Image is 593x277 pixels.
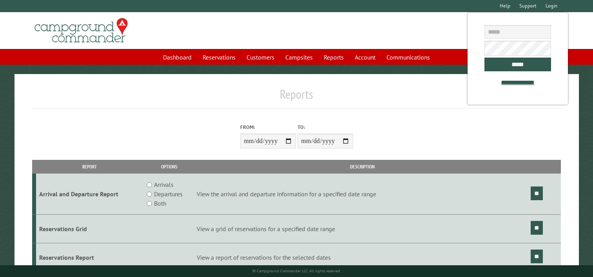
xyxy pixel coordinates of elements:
a: Reservations [198,50,240,65]
td: View a report of reservations for the selected dates [196,243,530,272]
th: Report [36,160,143,174]
td: Reservations Report [36,243,143,272]
a: Campsites [281,50,317,65]
a: Account [350,50,380,65]
a: Reports [319,50,348,65]
th: Description [196,160,530,174]
label: To: [297,123,353,131]
h1: Reports [32,87,561,108]
a: Communications [382,50,435,65]
td: View a grid of reservations for a specified date range [196,215,530,243]
label: Departures [154,189,183,199]
label: From: [240,123,296,131]
th: Options [143,160,196,174]
td: Reservations Grid [36,215,143,243]
label: Arrivals [154,180,174,189]
img: Campground Commander [32,15,130,46]
a: Dashboard [158,50,196,65]
small: © Campground Commander LLC. All rights reserved. [252,268,341,273]
td: View the arrival and departure information for a specified date range [196,174,530,215]
a: Customers [242,50,279,65]
td: Arrival and Departure Report [36,174,143,215]
label: Both [154,199,166,208]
